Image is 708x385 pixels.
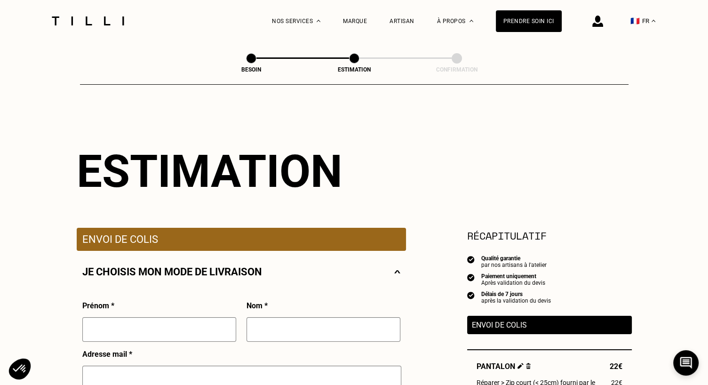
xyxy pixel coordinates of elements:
p: Envoi de colis [82,233,400,245]
img: icône connexion [592,16,603,27]
span: 22€ [610,362,622,371]
img: Éditer [517,363,524,369]
div: Qualité garantie [481,255,547,262]
div: Confirmation [410,66,504,73]
img: icon list info [467,255,475,264]
p: Je choisis mon mode de livraison [82,266,262,278]
a: Prendre soin ici [496,10,562,32]
div: après la validation du devis [481,297,551,304]
div: Besoin [204,66,298,73]
div: Estimation [77,145,632,198]
img: Supprimer [526,363,531,369]
p: Nom * [247,301,268,310]
img: Menu déroulant [317,20,320,22]
div: Paiement uniquement [481,273,545,280]
p: Envoi de colis [472,321,627,329]
div: Délais de 7 jours [481,291,551,297]
a: Marque [343,18,367,24]
img: icon list info [467,291,475,299]
img: svg+xml;base64,PHN2ZyBmaWxsPSJub25lIiBoZWlnaHQ9IjE0IiB2aWV3Qm94PSIwIDAgMjggMTQiIHdpZHRoPSIyOCIgeG... [394,266,400,278]
div: Après validation du devis [481,280,545,286]
img: icon list info [467,273,475,281]
img: Menu déroulant à propos [469,20,473,22]
img: Logo du service de couturière Tilli [48,16,127,25]
p: Prénom * [82,301,114,310]
img: menu déroulant [652,20,655,22]
p: Adresse mail * [82,350,132,359]
div: Estimation [307,66,401,73]
span: 🇫🇷 [630,16,640,25]
section: Récapitulatif [467,228,632,243]
a: Artisan [390,18,414,24]
span: Pantalon [477,362,531,371]
div: par nos artisans à l'atelier [481,262,547,268]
